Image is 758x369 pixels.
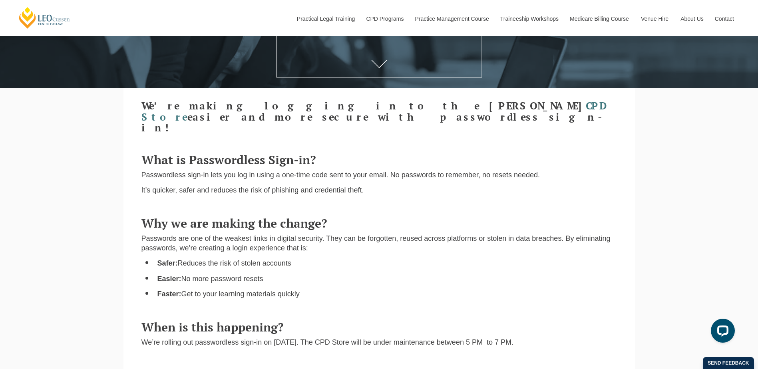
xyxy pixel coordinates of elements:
[494,2,564,36] a: Traineeship Workshops
[141,234,617,253] p: Passwords are one of the weakest links in digital security. They can be forgotten, reused across ...
[141,321,617,334] h3: When is this happening?
[141,171,617,180] p: Passwordless sign-in lets you log in using a one-time code sent to your email. No passwords to re...
[704,315,738,349] iframe: LiveChat chat widget
[141,99,605,123] a: CPD Store
[141,99,609,134] strong: We’re making logging in to the [PERSON_NAME] easier and more secure with passwordless sign-in!
[157,274,617,284] li: No more password resets
[157,290,617,299] li: Get to your learning materials quickly
[157,290,181,298] strong: Faster:
[157,259,617,268] li: Reduces the risk of stolen accounts
[291,2,360,36] a: Practical Legal Training
[141,215,327,231] strong: Why we are making the change?
[635,2,674,36] a: Venue Hire
[360,2,409,36] a: CPD Programs
[409,2,494,36] a: Practice Management Course
[141,153,617,167] h3: What is Passwordless Sign-in?
[157,275,181,283] strong: Easier:
[18,6,71,29] a: [PERSON_NAME] Centre for Law
[674,2,709,36] a: About Us
[141,186,617,195] p: It’s quicker, safer and reduces the risk of phishing and credential theft.
[157,259,178,267] strong: Safer:
[709,2,740,36] a: Contact
[564,2,635,36] a: Medicare Billing Course
[141,338,617,347] p: We’re rolling out passwordless sign-in on [DATE]. The CPD Store will be under maintenance between...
